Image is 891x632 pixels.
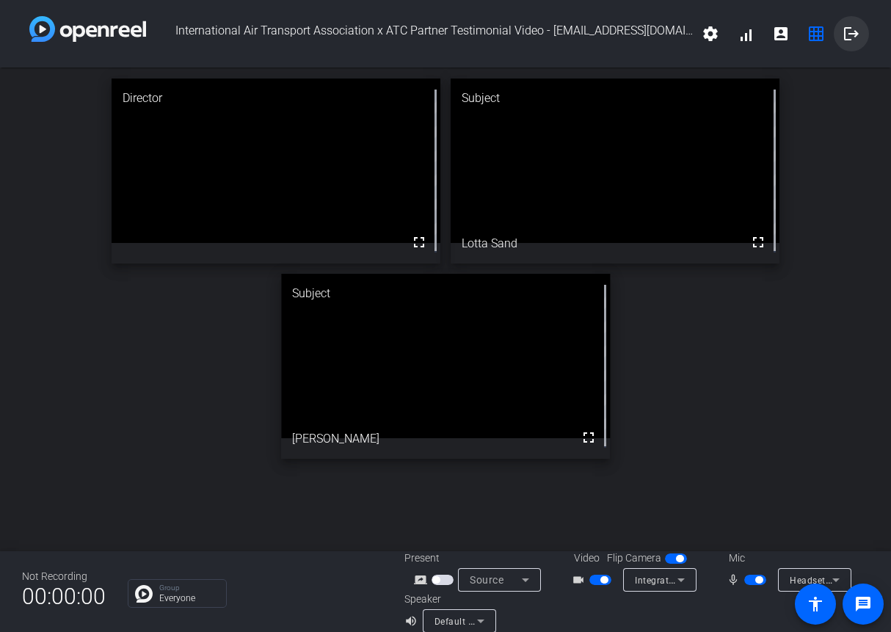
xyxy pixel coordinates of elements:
div: Mic [714,551,861,566]
mat-icon: mic_none [727,571,744,589]
div: Subject [451,79,779,118]
span: Source [470,574,503,586]
mat-icon: fullscreen [749,233,767,251]
mat-icon: fullscreen [410,233,428,251]
span: Flip Camera [607,551,661,566]
mat-icon: volume_up [404,612,422,630]
img: Chat Icon [135,585,153,603]
div: Present [404,551,551,566]
p: Group [159,584,219,592]
mat-icon: fullscreen [580,429,597,446]
span: International Air Transport Association x ATC Partner Testimonial Video - [EMAIL_ADDRESS][DOMAIN_... [146,16,693,51]
mat-icon: videocam_outline [572,571,589,589]
mat-icon: screen_share_outline [414,571,432,589]
span: Integrated Webcam (0c45:6a14) [635,574,774,586]
mat-icon: accessibility [807,595,824,613]
p: Everyone [159,594,219,603]
mat-icon: message [854,595,872,613]
mat-icon: logout [843,25,860,43]
img: white-gradient.svg [29,16,146,42]
div: Subject [281,274,610,313]
div: Not Recording [22,569,106,584]
div: Speaker [404,592,492,607]
span: 00:00:00 [22,578,106,614]
button: signal_cellular_alt [728,16,763,51]
span: Default - Headset Earphone (Plantronics Blackwire 3215 Series) [434,615,708,627]
span: Video [574,551,600,566]
mat-icon: account_box [772,25,790,43]
mat-icon: settings [702,25,719,43]
div: Director [112,79,440,118]
mat-icon: grid_on [807,25,825,43]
